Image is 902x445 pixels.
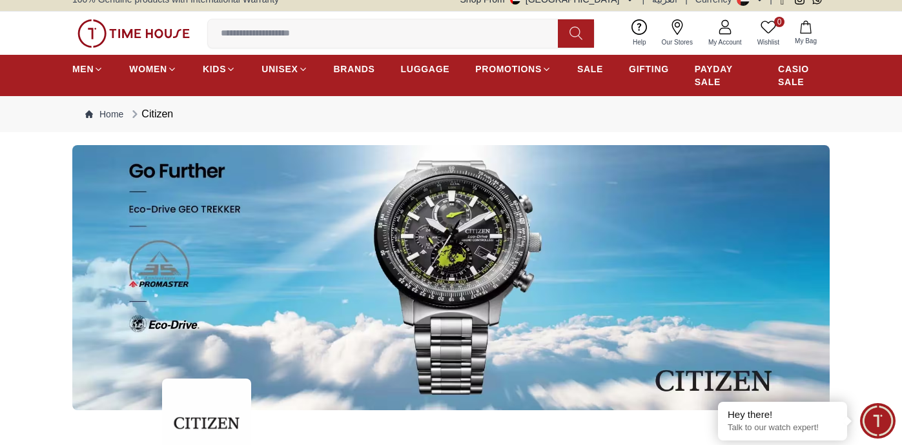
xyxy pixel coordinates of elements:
span: GIFTING [629,63,669,75]
span: My Account [703,37,747,47]
span: LUGGAGE [401,63,450,75]
span: Help [628,37,651,47]
span: KIDS [203,63,226,75]
a: GIFTING [629,57,669,81]
a: Help [625,17,654,50]
a: Our Stores [654,17,701,50]
a: PROMOTIONS [475,57,551,81]
div: Hey there! [728,408,837,421]
span: Our Stores [657,37,698,47]
span: PROMOTIONS [475,63,542,75]
span: Wishlist [752,37,784,47]
a: CASIO SALE [778,57,830,94]
div: Citizen [128,106,173,122]
a: BRANDS [334,57,375,81]
nav: Breadcrumb [72,96,830,132]
span: CASIO SALE [778,63,830,88]
a: Home [85,108,123,121]
span: BRANDS [334,63,375,75]
div: Chat Widget [860,403,896,439]
span: 0 [774,17,784,27]
button: My Bag [787,18,825,48]
img: ... [72,145,830,410]
a: LUGGAGE [401,57,450,81]
span: My Bag [790,36,822,46]
span: SALE [577,63,603,75]
a: UNISEX [261,57,307,81]
span: WOMEN [129,63,167,75]
a: 0Wishlist [750,17,787,50]
a: SALE [577,57,603,81]
span: UNISEX [261,63,298,75]
span: MEN [72,63,94,75]
p: Talk to our watch expert! [728,422,837,433]
a: MEN [72,57,103,81]
span: PAYDAY SALE [695,63,752,88]
a: PAYDAY SALE [695,57,752,94]
a: WOMEN [129,57,177,81]
img: ... [77,19,190,48]
a: KIDS [203,57,236,81]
